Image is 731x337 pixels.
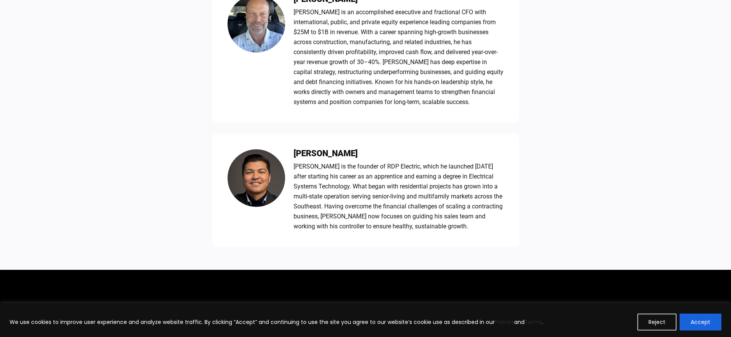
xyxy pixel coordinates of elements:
a: Terms [525,318,542,326]
div: [PERSON_NAME] is an accomplished executive and fractional CFO with international, public, and pri... [294,7,504,107]
h3: [PERSON_NAME] [294,149,504,158]
a: Policies [495,318,514,326]
div: [PERSON_NAME] is the founder of RDP Electric, which he launched [DATE] after starting his career ... [294,162,504,231]
p: We use cookies to improve user experience and analyze website traffic. By clicking “Accept” and c... [10,317,543,327]
button: Accept [680,314,721,330]
button: Reject [637,314,677,330]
